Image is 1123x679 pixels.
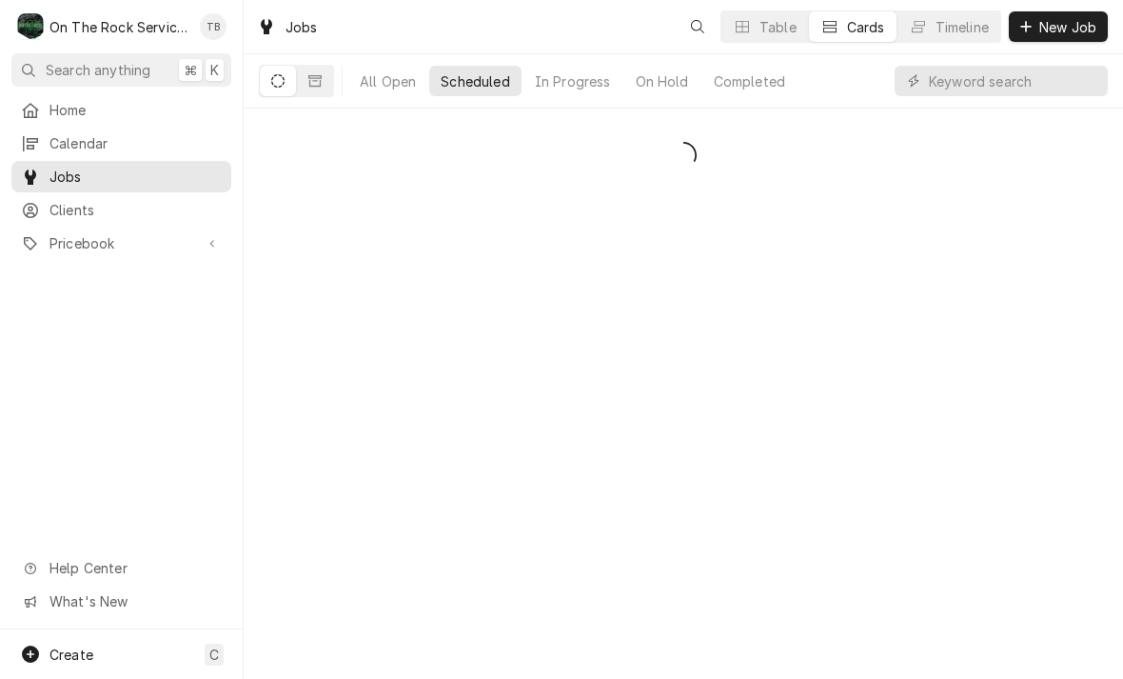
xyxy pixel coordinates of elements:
[49,200,222,220] span: Clients
[200,13,227,40] div: TB
[209,645,219,665] span: C
[936,17,989,37] div: Timeline
[210,60,219,80] span: K
[11,194,231,226] a: Clients
[46,60,150,80] span: Search anything
[49,167,222,187] span: Jobs
[17,13,44,40] div: On The Rock Services's Avatar
[184,60,197,80] span: ⌘
[49,100,222,120] span: Home
[929,66,1098,96] input: Keyword search
[11,228,231,259] a: Go to Pricebook
[49,647,93,663] span: Create
[441,71,509,91] div: Scheduled
[636,71,689,91] div: On Hold
[11,586,231,617] a: Go to What's New
[49,591,220,611] span: What's New
[17,13,44,40] div: O
[11,552,231,584] a: Go to Help Center
[682,11,713,42] button: Open search
[11,161,231,192] a: Jobs
[49,558,220,578] span: Help Center
[714,71,785,91] div: Completed
[759,17,797,37] div: Table
[11,128,231,159] a: Calendar
[670,135,697,175] span: Loading...
[1009,11,1108,42] button: New Job
[49,233,193,253] span: Pricebook
[1035,17,1100,37] span: New Job
[244,135,1123,175] div: Scheduled Jobs List Loading
[49,133,222,153] span: Calendar
[847,17,885,37] div: Cards
[11,94,231,126] a: Home
[535,71,611,91] div: In Progress
[49,17,189,37] div: On The Rock Services
[11,53,231,87] button: Search anything⌘K
[360,71,416,91] div: All Open
[200,13,227,40] div: Todd Brady's Avatar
